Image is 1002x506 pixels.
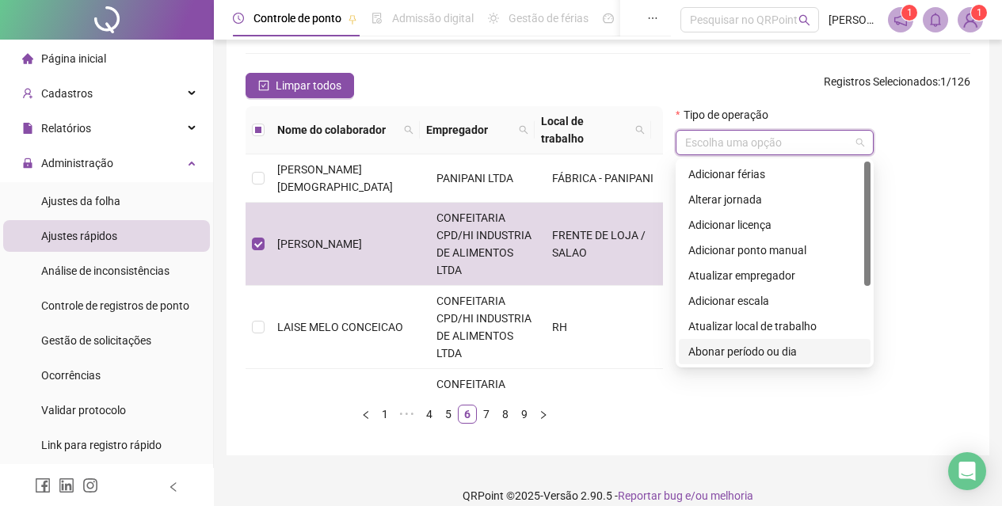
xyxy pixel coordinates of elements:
[41,264,170,277] span: Análise de inconsistências
[478,405,495,423] a: 7
[958,8,982,32] img: 89051
[541,112,629,147] span: Local de trabalho
[534,405,553,424] button: right
[168,481,179,493] span: left
[618,489,753,502] span: Reportar bug e/ou melhoria
[361,410,371,420] span: left
[679,238,871,263] div: Adicionar ponto manual
[404,125,413,135] span: search
[509,12,589,25] span: Gestão de férias
[22,88,33,99] span: user-add
[477,405,496,424] li: 7
[371,13,383,24] span: file-done
[394,405,420,424] li: 5 páginas anteriores
[253,12,341,25] span: Controle de ponto
[436,172,513,185] span: PANIPANI LTDA
[392,12,474,25] span: Admissão digital
[356,405,375,424] button: left
[893,13,908,27] span: notification
[277,163,393,193] span: [PERSON_NAME][DEMOGRAPHIC_DATA]
[41,230,117,242] span: Ajustes rápidos
[440,405,457,423] a: 5
[277,321,403,333] span: LAISE MELO CONCEICAO
[647,13,658,24] span: ellipsis
[679,162,871,187] div: Adicionar férias
[246,73,354,98] button: Limpar todos
[688,242,861,259] div: Adicionar ponto manual
[798,14,810,26] span: search
[276,77,341,94] span: Limpar todos
[41,87,93,100] span: Cadastros
[348,14,357,24] span: pushpin
[688,165,861,183] div: Adicionar férias
[928,13,943,27] span: bell
[688,267,861,284] div: Atualizar empregador
[394,405,420,424] span: •••
[375,405,394,424] li: 1
[977,7,982,18] span: 1
[824,75,938,88] span: Registros Selecionados
[41,195,120,207] span: Ajustes da folha
[515,405,534,424] li: 9
[603,13,614,24] span: dashboard
[41,334,151,347] span: Gestão de solicitações
[496,405,515,424] li: 8
[35,477,51,493] span: facebook
[376,405,394,423] a: 1
[488,13,499,24] span: sun
[635,125,645,135] span: search
[516,118,531,142] span: search
[22,158,33,169] span: lock
[436,211,531,276] span: CONFEITARIA CPD/HI INDUSTRIA DE ALIMENTOS LTDA
[534,405,553,424] li: Próxima página
[41,299,189,312] span: Controle de registros de ponto
[688,191,861,208] div: Alterar jornada
[679,339,871,364] div: Abonar período ou dia
[41,404,126,417] span: Validar protocolo
[458,405,477,424] li: 6
[233,13,244,24] span: clock-circle
[679,314,871,339] div: Atualizar local de trabalho
[497,405,514,423] a: 8
[436,295,531,360] span: CONFEITARIA CPD/HI INDUSTRIA DE ALIMENTOS LTDA
[679,263,871,288] div: Atualizar empregador
[552,321,567,333] span: RH
[356,405,375,424] li: Página anterior
[22,123,33,134] span: file
[907,7,912,18] span: 1
[688,318,861,335] div: Atualizar local de trabalho
[688,343,861,360] div: Abonar período ou dia
[436,378,531,443] span: CONFEITARIA CPD/HI INDUSTRIA DE ALIMENTOS LTDA
[41,157,113,169] span: Administração
[829,11,878,29] span: [PERSON_NAME]
[420,405,439,424] li: 4
[539,410,548,420] span: right
[421,405,438,423] a: 4
[519,125,528,135] span: search
[679,288,871,314] div: Adicionar escala
[459,405,476,423] a: 6
[401,118,417,142] span: search
[688,292,861,310] div: Adicionar escala
[632,109,648,150] span: search
[41,52,106,65] span: Página inicial
[439,405,458,424] li: 5
[824,73,970,98] span: : 1 / 126
[948,452,986,490] div: Open Intercom Messenger
[277,238,362,250] span: [PERSON_NAME]
[82,477,98,493] span: instagram
[543,489,578,502] span: Versão
[679,212,871,238] div: Adicionar licença
[426,121,512,139] span: Empregador
[59,477,74,493] span: linkedin
[41,122,91,135] span: Relatórios
[901,5,917,21] sup: 1
[258,80,269,91] span: check-square
[552,229,646,259] span: FRENTE DE LOJA / SALAO
[277,121,398,139] span: Nome do colaborador
[688,216,861,234] div: Adicionar licença
[41,369,101,382] span: Ocorrências
[676,106,778,124] label: Tipo de operação
[41,439,162,451] span: Link para registro rápido
[516,405,533,423] a: 9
